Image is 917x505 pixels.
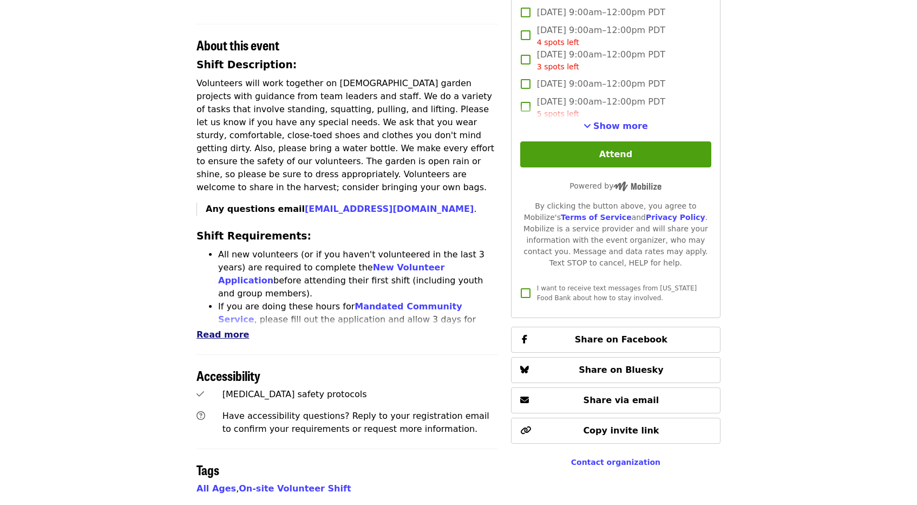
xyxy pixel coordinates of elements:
span: Have accessibility questions? Reply to your registration email to confirm your requirements or re... [222,411,489,434]
img: Powered by Mobilize [613,182,661,191]
span: 3 spots left [537,62,579,71]
span: I want to receive text messages from [US_STATE] Food Bank about how to stay involved. [537,284,697,302]
button: See more timeslots [584,120,648,133]
a: Mandated Community Service [218,301,462,325]
span: Tags [196,460,219,479]
button: Copy invite link [511,418,720,444]
a: On-site Volunteer Shift [239,483,351,494]
p: Volunteers will work together on [DEMOGRAPHIC_DATA] garden projects with guidance from team leade... [196,77,498,194]
a: [EMAIL_ADDRESS][DOMAIN_NAME] [305,204,474,214]
span: Copy invite link [583,425,659,436]
button: Share on Bluesky [511,357,720,383]
a: Privacy Policy [646,213,705,222]
span: [DATE] 9:00am–12:00pm PDT [537,95,665,120]
li: All new volunteers (or if you haven't volunteered in the last 3 years) are required to complete t... [218,248,498,300]
span: 5 spots left [537,109,579,118]
strong: Shift Requirements: [196,230,311,242]
a: Contact organization [571,458,660,467]
span: [DATE] 9:00am–12:00pm PDT [537,24,665,48]
span: About this event [196,35,279,54]
button: Read more [196,328,249,341]
button: Attend [520,141,711,167]
p: . [206,203,498,216]
button: Share on Facebook [511,327,720,353]
i: check icon [196,389,204,399]
span: Powered by [569,182,661,190]
div: By clicking the button above, you agree to Mobilize's and . Mobilize is a service provider and wi... [520,200,711,269]
span: Share on Facebook [575,334,667,345]
span: , [196,483,239,494]
span: [DATE] 9:00am–12:00pm PDT [537,6,665,19]
i: question-circle icon [196,411,205,421]
li: If you are doing these hours for , please fill out the application and allow 3 days for approval.... [218,300,498,352]
span: Read more [196,329,249,340]
div: [MEDICAL_DATA] safety protocols [222,388,498,401]
span: [DATE] 9:00am–12:00pm PDT [537,48,665,73]
span: Share via email [584,395,659,405]
a: All Ages [196,483,236,494]
button: Share via email [511,387,720,413]
span: 4 spots left [537,38,579,47]
span: Accessibility [196,366,260,385]
span: [DATE] 9:00am–12:00pm PDT [537,77,665,90]
span: Show more [593,121,648,131]
span: Share on Bluesky [579,365,664,375]
strong: Shift Description: [196,59,297,70]
a: Terms of Service [561,213,632,222]
strong: Any questions email [206,204,474,214]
